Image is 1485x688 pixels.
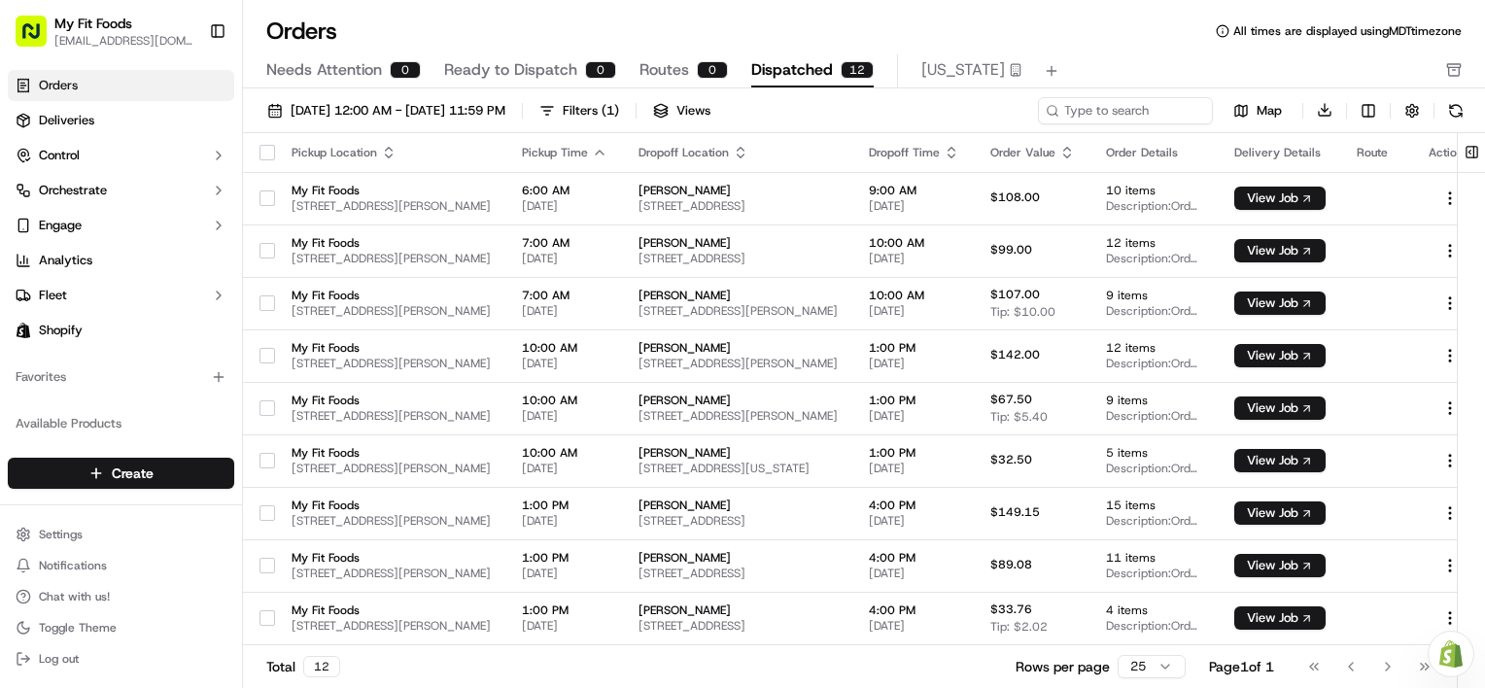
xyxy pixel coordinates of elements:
[1106,566,1203,581] span: Description: Order #937802, Customer: [PERSON_NAME], Customer's 20 Order, [US_STATE], Same Day: [...
[8,614,234,641] button: Toggle Theme
[522,198,607,214] span: [DATE]
[1106,393,1203,408] span: 9 items
[19,284,35,299] div: 📗
[292,408,491,424] span: [STREET_ADDRESS][PERSON_NAME]
[869,618,959,634] span: [DATE]
[1234,292,1326,315] button: View Job
[522,288,607,303] span: 7:00 AM
[8,458,234,489] button: Create
[1106,461,1203,476] span: Description: Order #937891, Customer: [PERSON_NAME], Customer's 6 Order, [US_STATE], Same Day: [D...
[522,618,607,634] span: [DATE]
[522,461,607,476] span: [DATE]
[869,198,959,214] span: [DATE]
[522,340,607,356] span: 10:00 AM
[8,8,201,54] button: My Fit Foods[EMAIL_ADDRESS][DOMAIN_NAME]
[1106,356,1203,371] span: Description: Order #935732, Customer: [PERSON_NAME], 2nd Order, [US_STATE], Next Day: [DATE] | Ti...
[137,328,235,344] a: Powered byPylon
[1234,505,1326,521] a: View Job
[1234,243,1326,258] a: View Job
[39,651,79,667] span: Log out
[8,408,234,439] div: Available Products
[8,105,234,136] a: Deliveries
[522,183,607,198] span: 6:00 AM
[8,645,234,672] button: Log out
[869,513,959,529] span: [DATE]
[522,235,607,251] span: 7:00 AM
[19,78,354,109] p: Welcome 👋
[869,303,959,319] span: [DATE]
[869,445,959,461] span: 1:00 PM
[184,282,312,301] span: API Documentation
[990,189,1040,205] span: $108.00
[39,287,67,304] span: Fleet
[292,461,491,476] span: [STREET_ADDRESS][PERSON_NAME]
[292,393,491,408] span: My Fit Foods
[1234,344,1326,367] button: View Job
[869,393,959,408] span: 1:00 PM
[112,464,154,483] span: Create
[1233,23,1462,39] span: All times are displayed using MDT timezone
[39,77,78,94] span: Orders
[54,33,193,49] button: [EMAIL_ADDRESS][DOMAIN_NAME]
[54,14,132,33] button: My Fit Foods
[1106,618,1203,634] span: Description: Order #938105, Customer: [PERSON_NAME], 1st Order, [US_STATE], Same Day: [DATE] | Ti...
[1234,239,1326,262] button: View Job
[39,217,82,234] span: Engage
[522,498,607,513] span: 1:00 PM
[8,361,234,393] div: Favorites
[1106,183,1203,198] span: 10 items
[869,288,959,303] span: 10:00 AM
[8,315,234,346] a: Shopify
[8,521,234,548] button: Settings
[51,125,350,146] input: Got a question? Start typing here...
[869,461,959,476] span: [DATE]
[259,97,514,124] button: [DATE] 12:00 AM - [DATE] 11:59 PM
[1442,97,1469,124] button: Refresh
[292,602,491,618] span: My Fit Foods
[639,602,838,618] span: [PERSON_NAME]
[921,58,1005,82] span: [US_STATE]
[639,235,838,251] span: [PERSON_NAME]
[990,304,1055,320] span: Tip: $10.00
[639,618,838,634] span: [STREET_ADDRESS]
[639,183,838,198] span: [PERSON_NAME]
[1234,453,1326,468] a: View Job
[990,347,1040,362] span: $142.00
[1038,97,1213,124] input: Type to search
[990,287,1040,302] span: $107.00
[869,498,959,513] span: 4:00 PM
[444,58,577,82] span: Ready to Dispatch
[39,282,149,301] span: Knowledge Base
[292,183,491,198] span: My Fit Foods
[292,340,491,356] span: My Fit Foods
[602,102,619,120] span: ( 1 )
[292,145,491,160] div: Pickup Location
[522,251,607,266] span: [DATE]
[869,566,959,581] span: [DATE]
[531,97,628,124] button: Filters(1)
[869,602,959,618] span: 4:00 PM
[522,408,607,424] span: [DATE]
[330,191,354,215] button: Start new chat
[585,61,616,79] div: 0
[1106,288,1203,303] span: 9 items
[639,461,838,476] span: [STREET_ADDRESS][US_STATE]
[12,274,156,309] a: 📗Knowledge Base
[292,618,491,634] span: [STREET_ADDRESS][PERSON_NAME]
[1106,445,1203,461] span: 5 items
[292,550,491,566] span: My Fit Foods
[990,557,1032,572] span: $89.08
[639,498,838,513] span: [PERSON_NAME]
[292,251,491,266] span: [STREET_ADDRESS][PERSON_NAME]
[563,102,619,120] div: Filters
[1106,498,1203,513] span: 15 items
[8,245,234,276] a: Analytics
[8,552,234,579] button: Notifications
[39,147,80,164] span: Control
[990,392,1032,407] span: $67.50
[1234,396,1326,420] button: View Job
[292,498,491,513] span: My Fit Foods
[522,145,607,160] div: Pickup Time
[1106,198,1203,214] span: Description: Order #937084, Customer: [PERSON_NAME], 1st Order, [US_STATE], Next Day: [DATE] | Ti...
